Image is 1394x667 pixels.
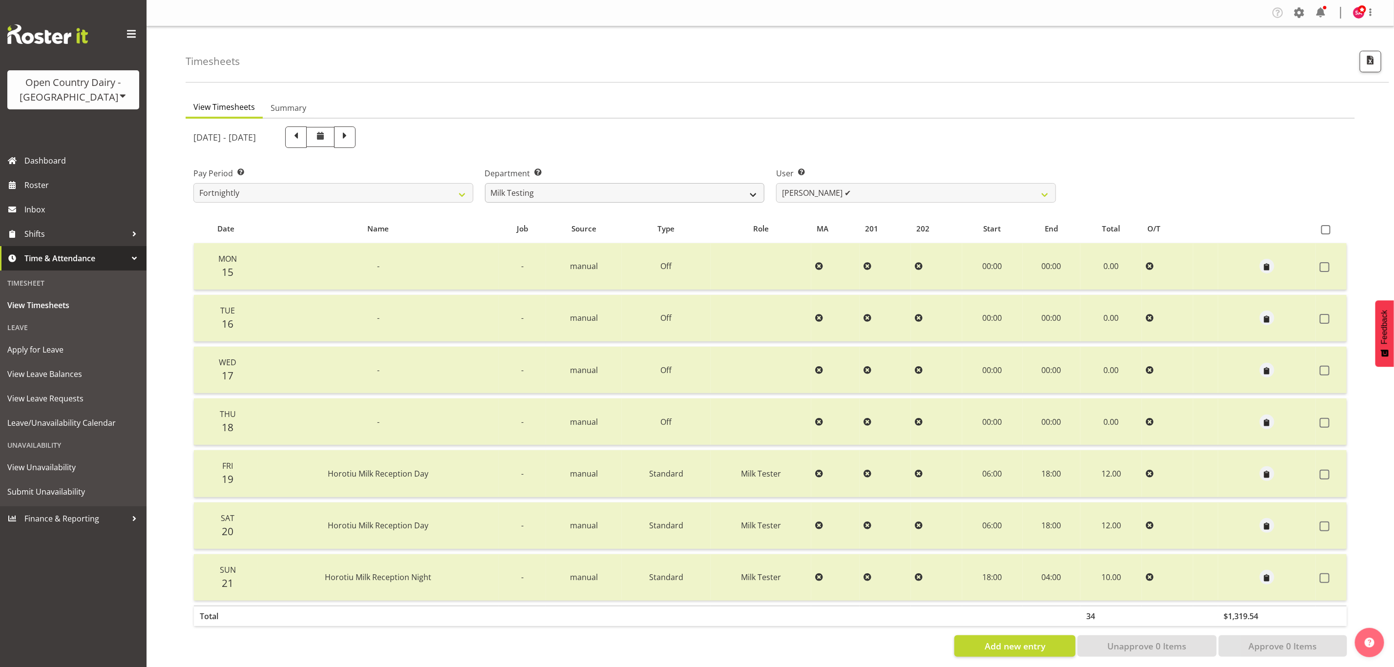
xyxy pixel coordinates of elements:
[2,293,144,317] a: View Timesheets
[521,365,524,375] span: -
[1080,554,1142,601] td: 10.00
[1023,398,1080,445] td: 00:00
[1080,347,1142,394] td: 0.00
[985,640,1045,652] span: Add new entry
[622,295,710,342] td: Off
[24,202,142,217] span: Inbox
[1080,295,1142,342] td: 0.00
[521,572,524,583] span: -
[24,511,127,526] span: Finance & Reporting
[1080,450,1142,497] td: 12.00
[217,223,234,234] span: Date
[954,635,1075,657] button: Add new entry
[193,132,256,143] h5: [DATE] - [DATE]
[521,261,524,271] span: -
[1218,605,1316,626] th: $1,319.54
[622,398,710,445] td: Off
[1045,223,1058,234] span: End
[570,261,598,271] span: manual
[218,253,237,264] span: Mon
[24,178,142,192] span: Roster
[1107,640,1186,652] span: Unapprove 0 Items
[7,391,139,406] span: View Leave Requests
[219,357,236,368] span: Wed
[1147,223,1161,234] span: O/T
[377,365,380,375] span: -
[7,484,139,499] span: Submit Unavailability
[570,520,598,531] span: manual
[7,416,139,430] span: Leave/Unavailability Calendar
[1219,635,1347,657] button: Approve 0 Items
[377,261,380,271] span: -
[517,223,528,234] span: Job
[521,468,524,479] span: -
[2,479,144,504] a: Submit Unavailability
[186,56,240,67] h4: Timesheets
[2,337,144,362] a: Apply for Leave
[222,420,233,434] span: 18
[1360,51,1381,72] button: Export CSV
[7,460,139,475] span: View Unavailability
[221,513,234,523] span: Sat
[220,409,236,419] span: Thu
[865,223,878,234] span: 201
[521,520,524,531] span: -
[1080,502,1142,549] td: 12.00
[1365,638,1374,647] img: help-xxl-2.png
[1023,243,1080,290] td: 00:00
[2,411,144,435] a: Leave/Unavailability Calendar
[741,572,781,583] span: Milk Tester
[328,468,428,479] span: Horotiu Milk Reception Day
[916,223,929,234] span: 202
[193,167,473,179] label: Pay Period
[7,298,139,313] span: View Timesheets
[570,468,598,479] span: manual
[622,502,710,549] td: Standard
[220,564,236,575] span: Sun
[222,265,233,279] span: 15
[776,167,1056,179] label: User
[1077,635,1217,657] button: Unapprove 0 Items
[377,313,380,323] span: -
[1375,300,1394,367] button: Feedback - Show survey
[1102,223,1120,234] span: Total
[1380,310,1389,344] span: Feedback
[741,520,781,531] span: Milk Tester
[7,342,139,357] span: Apply for Leave
[622,554,710,601] td: Standard
[1080,243,1142,290] td: 0.00
[222,460,233,471] span: Fri
[1353,7,1365,19] img: stacey-allen7479.jpg
[24,227,127,241] span: Shifts
[1023,554,1080,601] td: 04:00
[521,417,524,427] span: -
[962,554,1023,601] td: 18:00
[962,295,1023,342] td: 00:00
[222,317,233,331] span: 16
[570,572,598,583] span: manual
[521,313,524,323] span: -
[1080,398,1142,445] td: 0.00
[220,305,235,316] span: Tue
[622,347,710,394] td: Off
[222,472,233,486] span: 19
[984,223,1001,234] span: Start
[367,223,389,234] span: Name
[657,223,675,234] span: Type
[194,605,258,626] th: Total
[753,223,769,234] span: Role
[328,520,428,531] span: Horotiu Milk Reception Day
[325,572,431,583] span: Horotiu Milk Reception Night
[2,362,144,386] a: View Leave Balances
[222,576,233,590] span: 21
[1248,640,1317,652] span: Approve 0 Items
[622,450,710,497] td: Standard
[377,417,380,427] span: -
[485,167,765,179] label: Department
[1023,450,1080,497] td: 18:00
[2,455,144,479] a: View Unavailability
[17,75,129,104] div: Open Country Dairy - [GEOGRAPHIC_DATA]
[2,273,144,293] div: Timesheet
[222,369,233,382] span: 17
[7,24,88,44] img: Rosterit website logo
